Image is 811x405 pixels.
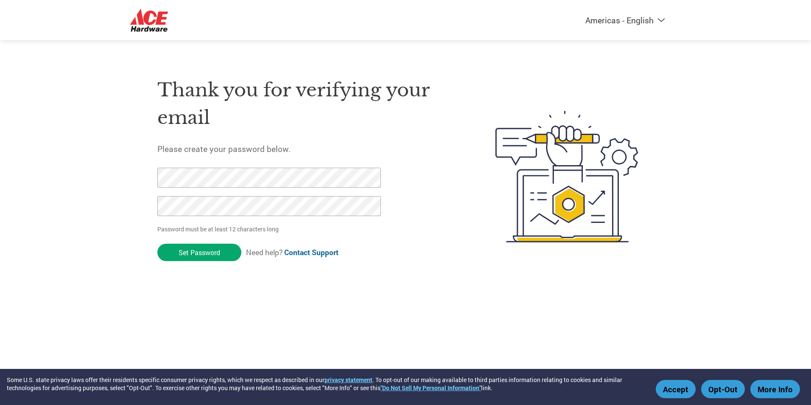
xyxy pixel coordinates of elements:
[480,64,654,289] img: create-password
[157,225,384,233] p: Password must be at least 12 characters long
[750,380,800,398] button: More Info
[380,384,481,392] a: "Do Not Sell My Personal Information"
[157,244,241,261] input: Set Password
[157,76,455,131] h1: Thank you for verifying your email
[130,8,168,32] img: Ace Hardware
[656,380,696,398] button: Accept
[157,143,455,154] h5: Please create your password below.
[701,380,745,398] button: Opt-Out
[324,376,372,384] a: privacy statement
[7,376,652,392] div: Some U.S. state privacy laws offer their residents specific consumer privacy rights, which we res...
[284,247,338,257] a: Contact Support
[246,247,338,257] span: Need help?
